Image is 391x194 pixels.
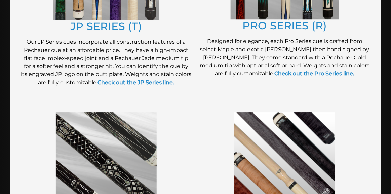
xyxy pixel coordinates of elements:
a: Check out the Pro Series line. [275,70,355,77]
a: PRO SERIES (R) [243,19,327,32]
a: Check out the JP Series line. [97,79,174,86]
p: Our JP Series cues incorporate all construction features of a Pechauer cue at an affordable price... [20,38,192,87]
p: Designed for elegance, each Pro Series cue is crafted from select Maple and exotic [PERSON_NAME] ... [199,37,371,78]
a: JP SERIES (T) [70,20,142,33]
